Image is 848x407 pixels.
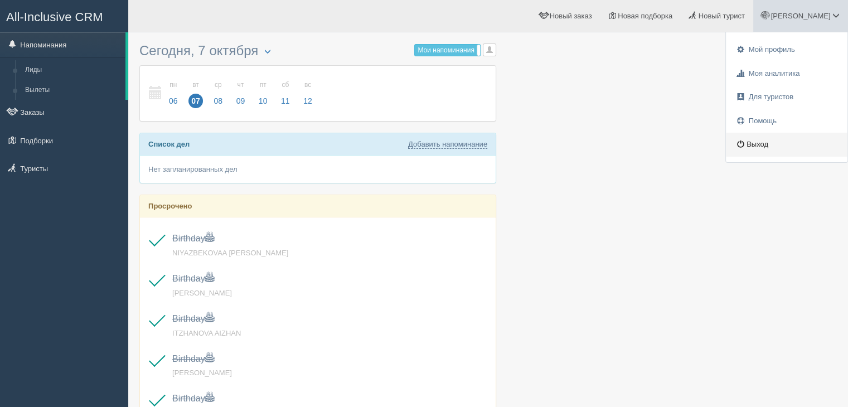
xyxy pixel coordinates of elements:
a: Добавить напоминание [408,140,487,149]
span: [PERSON_NAME] [771,12,830,20]
h3: Сегодня, 7 октября [139,43,496,60]
span: Новый заказ [550,12,592,20]
a: Выход [726,133,847,157]
a: чт 09 [230,74,251,113]
span: Мой профиль [749,45,795,54]
span: Помощь [749,117,777,125]
span: 12 [301,94,315,108]
b: Список дел [148,140,190,148]
a: Birthday [172,354,214,364]
small: пт [256,80,270,90]
b: Просрочено [148,202,192,210]
a: Моя аналитика [726,62,847,86]
a: вс 12 [297,74,316,113]
a: Лиды [20,60,125,80]
a: Мой профиль [726,38,847,62]
span: Для туристов [749,93,793,101]
span: 09 [234,94,248,108]
a: пт 10 [253,74,274,113]
small: пн [166,80,181,90]
span: Моя аналитика [749,69,800,77]
a: ITZHANOVA AIZHAN [172,329,241,337]
a: Birthday [172,394,214,403]
a: Вылеты [20,80,125,100]
a: ср 08 [207,74,229,113]
a: [PERSON_NAME] [172,369,232,377]
span: Мои напоминания [418,46,474,54]
small: сб [278,80,293,90]
span: 08 [211,94,225,108]
a: Birthday [172,314,214,323]
a: вт 07 [185,74,206,113]
a: NIYAZBEKOVAA [PERSON_NAME] [172,249,288,257]
span: 07 [188,94,203,108]
a: [PERSON_NAME] [172,289,232,297]
a: Для туристов [726,85,847,109]
span: 10 [256,94,270,108]
a: All-Inclusive CRM [1,1,128,31]
span: All-Inclusive CRM [6,10,103,24]
span: Новый турист [699,12,745,20]
span: 11 [278,94,293,108]
a: Birthday [172,234,214,243]
small: вт [188,80,203,90]
small: вс [301,80,315,90]
a: Помощь [726,109,847,133]
span: Новая подборка [618,12,672,20]
div: Нет запланированных дел [140,156,496,183]
span: 06 [166,94,181,108]
a: сб 11 [275,74,296,113]
small: ср [211,80,225,90]
a: пн 06 [163,74,184,113]
a: Birthday [172,274,214,283]
small: чт [234,80,248,90]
